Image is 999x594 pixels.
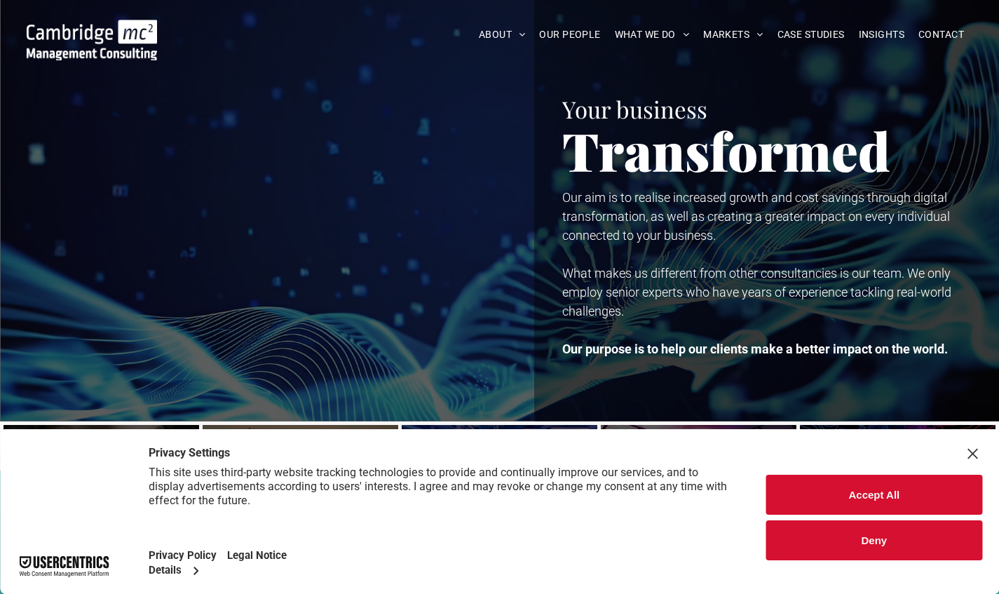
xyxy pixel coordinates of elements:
a: MARKETS [696,24,770,46]
a: WHAT WE DO [608,24,697,46]
a: Close up of woman's face, centered on her eyes [4,425,199,467]
span: What makes us different from other consultancies is our team. We only employ senior experts who h... [562,266,951,318]
a: CONTACT [911,24,971,46]
a: A yoga teacher lifting his whole body off the ground in the peacock pose [402,425,597,467]
span: Your business [562,93,707,124]
a: OUR PEOPLE [532,24,607,46]
strong: Our purpose is to help our clients make a better impact on the world. [562,342,948,356]
a: ABOUT [472,24,533,46]
a: A crowd in silhouette at sunset, on a rise or lookout point [203,425,398,467]
span: Transformed [562,115,890,185]
a: CASE STUDIES [770,24,852,46]
img: Go to Homepage [27,20,157,60]
a: INSIGHTS [852,24,911,46]
span: Our aim is to realise increased growth and cost savings through digital transformation, as well a... [562,190,950,243]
